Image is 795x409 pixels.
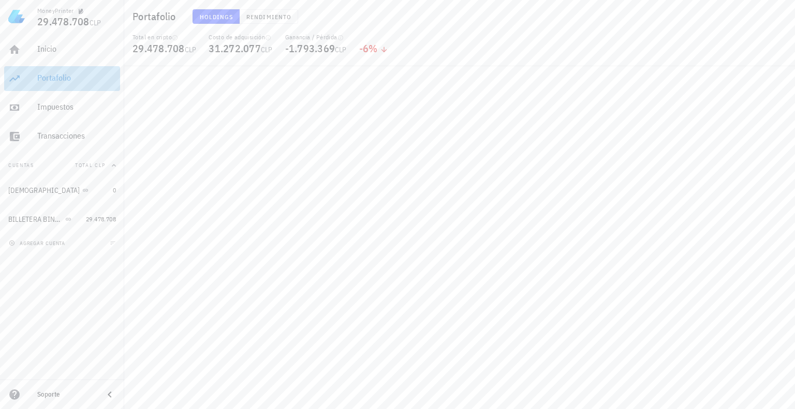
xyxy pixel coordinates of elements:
[132,41,185,55] span: 29.478.708
[4,153,120,178] button: CuentasTotal CLP
[11,240,65,247] span: agregar cuenta
[37,44,116,54] div: Inicio
[113,186,116,194] span: 0
[185,45,197,54] span: CLP
[4,37,120,62] a: Inicio
[240,9,298,24] button: Rendimiento
[86,215,116,223] span: 29.478.708
[37,390,95,399] div: Soporte
[369,41,377,55] span: %
[8,215,63,224] div: BILLETERA BINANCE
[132,8,180,25] h1: Portafolio
[772,8,789,25] div: avatar
[8,8,25,25] img: LedgiFi
[37,131,116,141] div: Transacciones
[37,14,90,28] span: 29.478.708
[209,33,272,41] div: Costo de adquisición
[37,73,116,83] div: Portafolio
[335,45,347,54] span: CLP
[4,95,120,120] a: Impuestos
[199,13,233,21] span: Holdings
[193,9,240,24] button: Holdings
[285,41,335,55] span: -1.793.369
[6,238,70,248] button: agregar cuenta
[285,33,347,41] div: Ganancia / Pérdida
[209,41,261,55] span: 31.272.077
[8,186,80,195] div: [DEMOGRAPHIC_DATA]
[132,33,196,41] div: Total en cripto
[246,13,291,21] span: Rendimiento
[359,43,388,54] div: -6
[75,162,106,169] span: Total CLP
[4,207,120,232] a: BILLETERA BINANCE 29.478.708
[4,66,120,91] a: Portafolio
[4,178,120,203] a: [DEMOGRAPHIC_DATA] 0
[90,18,101,27] span: CLP
[37,102,116,112] div: Impuestos
[37,7,74,15] div: MoneyPrinter
[4,124,120,149] a: Transacciones
[261,45,273,54] span: CLP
